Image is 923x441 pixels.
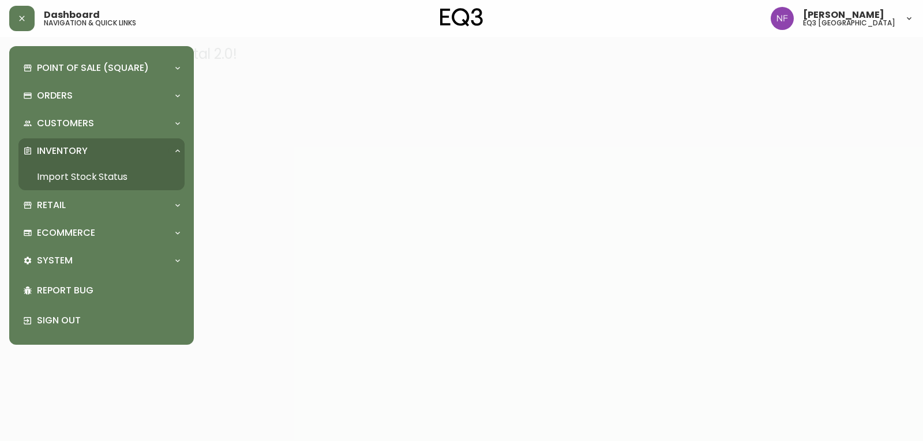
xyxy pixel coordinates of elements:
div: Customers [18,111,185,136]
span: [PERSON_NAME] [803,10,884,20]
span: Dashboard [44,10,100,20]
a: Import Stock Status [18,164,185,190]
p: Point of Sale (Square) [37,62,149,74]
div: System [18,248,185,273]
div: Ecommerce [18,220,185,246]
div: Inventory [18,138,185,164]
p: System [37,254,73,267]
div: Sign Out [18,306,185,336]
p: Inventory [37,145,88,157]
h5: navigation & quick links [44,20,136,27]
p: Sign Out [37,314,180,327]
p: Customers [37,117,94,130]
p: Ecommerce [37,227,95,239]
div: Report Bug [18,276,185,306]
div: Orders [18,83,185,108]
img: 2185be282f521b9306f6429905cb08b1 [771,7,794,30]
p: Orders [37,89,73,102]
div: Point of Sale (Square) [18,55,185,81]
div: Retail [18,193,185,218]
p: Retail [37,199,66,212]
h5: eq3 [GEOGRAPHIC_DATA] [803,20,895,27]
img: logo [440,8,483,27]
p: Report Bug [37,284,180,297]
